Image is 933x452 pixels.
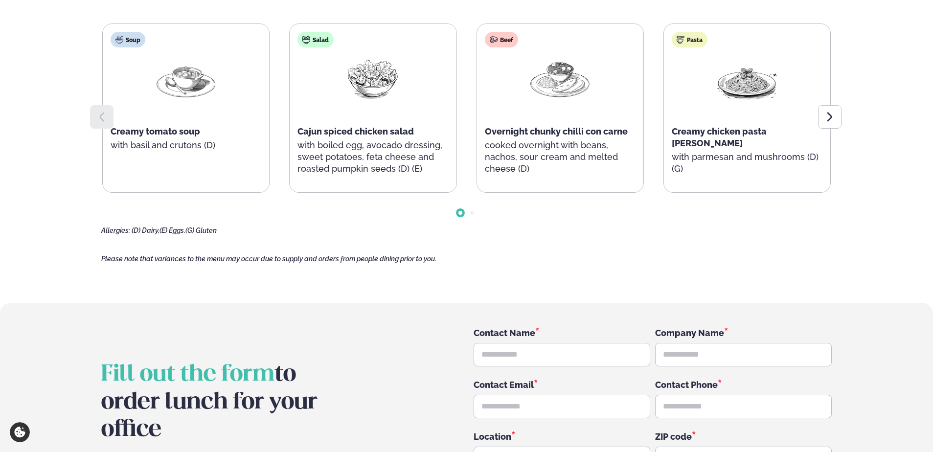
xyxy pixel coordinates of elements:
img: Salad.png [341,55,404,101]
span: (D) Dairy, [132,226,159,234]
span: Creamy tomato soup [111,126,200,136]
span: Cajun spiced chicken salad [297,126,414,136]
div: Pasta [672,32,707,47]
p: with boiled egg, avocado dressing, sweet potatoes, feta cheese and roasted pumpkin seeds (D) (E) [297,139,448,175]
span: (E) Eggs, [159,226,185,234]
div: Contact Email [474,378,650,391]
div: ZIP code [655,430,832,443]
div: Contact Name [474,326,650,339]
div: Soup [111,32,145,47]
img: Curry-Rice-Naan.png [529,55,592,101]
span: (G) Gluten [185,226,217,234]
img: salad.svg [302,36,310,44]
img: Soup.png [155,55,217,101]
p: with basil and crutons (D) [111,139,261,151]
a: Cookie settings [10,422,30,442]
span: Creamy chicken pasta [PERSON_NAME] [672,126,767,148]
span: Go to slide 1 [458,211,462,215]
span: Please note that variances to the menu may occur due to supply and orders from people dining prio... [101,255,436,263]
span: Overnight chunky chilli con carne [485,126,628,136]
img: pasta.svg [677,36,684,44]
div: Location [474,430,650,443]
span: Fill out the form [101,364,274,385]
span: Allergies: [101,226,130,234]
img: beef.svg [490,36,498,44]
img: Spagetti.png [716,55,778,101]
div: Salad [297,32,334,47]
p: cooked overnight with beans, nachos, sour cream and melted cheese (D) [485,139,636,175]
span: Go to slide 2 [470,211,474,215]
div: Beef [485,32,518,47]
div: Contact Phone [655,378,832,391]
p: with parmesan and mushrooms (D) (G) [672,151,822,175]
h2: to order lunch for your office [101,361,359,443]
div: Company Name [655,326,832,339]
img: soup.svg [115,36,123,44]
